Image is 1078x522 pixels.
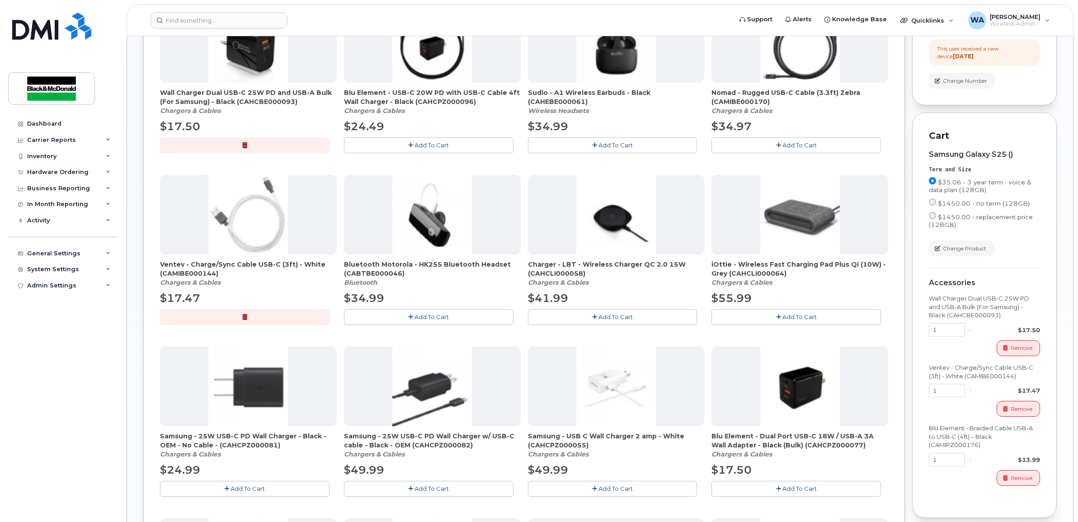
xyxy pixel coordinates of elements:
[208,347,288,426] img: accessory36708.JPG
[1011,474,1032,482] span: Remove
[344,309,513,325] button: Add To Cart
[208,175,288,254] img: accessory36552.JPG
[528,292,568,305] span: $41.99
[528,260,705,278] span: Charger - LBT - Wireless Charger QC 2.0 15W (CAHCLI000058)
[997,470,1040,486] button: Remove
[711,260,888,287] div: iOttie - Wireless Fast Charging Pad Plus Qi (10W) - Grey (CAHCLI000064)
[760,347,840,426] img: accessory36707.JPG
[160,107,221,115] em: Chargers & Cables
[344,481,513,497] button: Add To Cart
[760,3,840,83] img: accessory36548.JPG
[344,88,521,115] div: Blu Element - USB-C 20W PD with USB-C Cable 4ft Wall Charger - Black (CAHCPZ000096)
[711,463,752,476] span: $17.50
[997,340,1040,356] button: Remove
[779,10,818,28] a: Alerts
[929,177,936,184] input: $35.06 - 3 year term - voice & data plan (128GB)
[782,485,817,492] span: Add To Cart
[160,450,221,458] em: Chargers & Cables
[929,166,1040,174] div: Term and Size
[528,137,697,153] button: Add To Cart
[929,129,1040,142] p: Cart
[344,450,405,458] em: Chargers & Cables
[711,432,888,450] span: Blu Element - Dual Port USB-C 18W / USB-A 3A Wall Adapter - Black (Bulk) (CAHCPZ000077)
[929,213,1033,228] span: $1450.00 - replacement price (128GB)
[528,107,588,115] em: Wireless Headsets
[528,481,697,497] button: Add To Cart
[160,260,337,278] span: Ventev - Charge/Sync Cable USB-C (3ft) - White (CAMIBE000144)
[782,141,817,149] span: Add To Cart
[576,175,656,254] img: accessory36405.JPG
[231,485,265,492] span: Add To Cart
[528,432,705,450] span: Samsung - USB C Wall Charger 2 amp - White (CAHCPZ000055)
[160,88,337,115] div: Wall Charger Dual USB-C 25W PD and USB-A Bulk (For Samsung) - Black (CAHCBE000093)
[711,88,888,106] span: Nomad - Rugged USB-C Cable (3.3ft) Zebra (CAMIBE000170)
[414,141,449,149] span: Add To Cart
[528,463,568,476] span: $49.99
[344,107,405,115] em: Chargers & Cables
[598,141,633,149] span: Add To Cart
[711,432,888,459] div: Blu Element - Dual Port USB-C 18W / USB-A 3A Wall Adapter - Black (Bulk) (CAHCPZ000077)
[975,326,1040,334] div: $17.50
[929,212,936,219] input: $1450.00 - replacement price (128GB)
[160,432,337,450] span: Samsung - 25W USB-C PD Wall Charger - Black - OEM - No Cable - (CAHCPZ000081)
[528,88,705,115] div: Sudio - A1 Wireless Earbuds - Black (CAHEBE000061)
[344,137,513,153] button: Add To Cart
[760,175,840,254] img: accessory36554.JPG
[160,432,337,459] div: Samsung - 25W USB-C PD Wall Charger - Black - OEM - No Cable - (CAHCPZ000081)
[962,11,1056,29] div: Whitney Arthur
[733,10,779,28] a: Support
[894,11,960,29] div: Quicklinks
[953,53,974,60] strong: [DATE]
[929,424,1040,449] div: Blu Element - Braided Cable USB-A to USB-C (4ft) – Black (CAMIPZ000176)
[997,401,1040,417] button: Remove
[711,260,888,278] span: iOttie - Wireless Fast Charging Pad Plus Qi (10W) - Grey (CAHCLI000064)
[208,3,288,83] img: accessory36907.JPG
[344,432,521,450] span: Samsung - 25W USB-C PD Wall Charger w/ USB-C cable - Black - OEM (CAHCPZ000082)
[528,260,705,287] div: Charger - LBT - Wireless Charger QC 2.0 15W (CAHCLI000058)
[528,88,705,106] span: Sudio - A1 Wireless Earbuds - Black (CAHEBE000061)
[344,432,521,459] div: Samsung - 25W USB-C PD Wall Charger w/ USB-C cable - Black - OEM (CAHCPZ000082)
[793,15,812,24] span: Alerts
[990,13,1040,20] span: [PERSON_NAME]
[711,107,772,115] em: Chargers & Cables
[929,179,1031,193] span: $35.06 - 3 year term - voice & data plan (128GB)
[160,292,200,305] span: $17.47
[911,17,944,24] span: Quicklinks
[929,279,1040,287] div: Accessories
[160,88,337,106] span: Wall Charger Dual USB-C 25W PD and USB-A Bulk (For Samsung) - Black (CAHCBE000093)
[528,120,568,133] span: $34.99
[598,485,633,492] span: Add To Cart
[711,450,772,458] em: Chargers & Cables
[392,347,472,426] img: accessory36709.JPG
[711,292,752,305] span: $55.99
[151,12,287,28] input: Find something...
[711,120,752,133] span: $34.97
[344,463,384,476] span: $49.99
[782,313,817,320] span: Add To Cart
[528,309,697,325] button: Add To Cart
[392,3,472,83] img: accessory36347.JPG
[929,294,1040,320] div: Wall Charger Dual USB-C 25W PD and USB-A Bulk (For Samsung) - Black (CAHCBE000093)
[344,260,521,287] div: Bluetooth Motorola - HK255 Bluetooth Headset (CABTBE000046)
[576,3,656,83] img: accessory36654.JPG
[711,278,772,287] em: Chargers & Cables
[160,260,337,287] div: Ventev - Charge/Sync Cable USB-C (3ft) - White (CAMIBE000144)
[344,260,521,278] span: Bluetooth Motorola - HK255 Bluetooth Headset (CABTBE000046)
[711,481,881,497] button: Add To Cart
[1011,344,1032,352] span: Remove
[965,326,975,334] div: x
[344,292,384,305] span: $34.99
[711,88,888,115] div: Nomad - Rugged USB-C Cable (3.3ft) Zebra (CAMIBE000170)
[344,120,384,133] span: $24.49
[938,200,1030,207] span: $1450.00 - no term (128GB)
[818,10,893,28] a: Knowledge Base
[965,386,975,395] div: x
[929,363,1040,380] div: Ventev - Charge/Sync Cable USB-C (3ft) - White (CAMIBE000144)
[711,309,881,325] button: Add To Cart
[392,175,472,254] img: accessory36212.JPG
[832,15,887,24] span: Knowledge Base
[711,137,881,153] button: Add To Cart
[576,347,656,426] img: accessory36354.JPG
[929,150,1040,159] div: Samsung Galaxy S25 ()
[990,20,1040,28] span: Wireless Admin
